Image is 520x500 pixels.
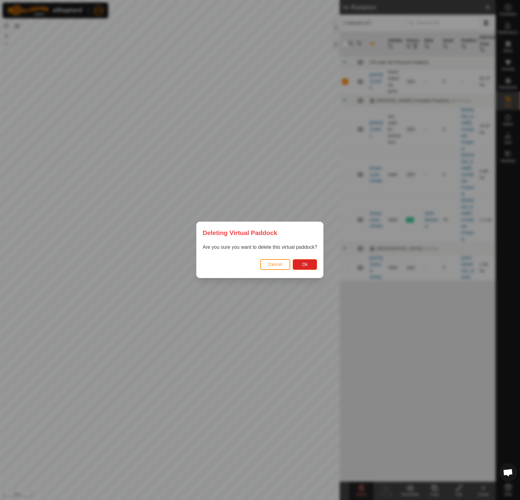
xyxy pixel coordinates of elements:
span: Deleting Virtual Paddock [203,228,277,237]
button: Ok [293,259,317,270]
span: Ok [302,262,308,267]
button: Cancel [260,259,291,270]
p: Are you sure you want to delete this virtual paddock? [203,244,317,251]
div: Open chat [499,463,517,482]
span: Cancel [268,262,283,267]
